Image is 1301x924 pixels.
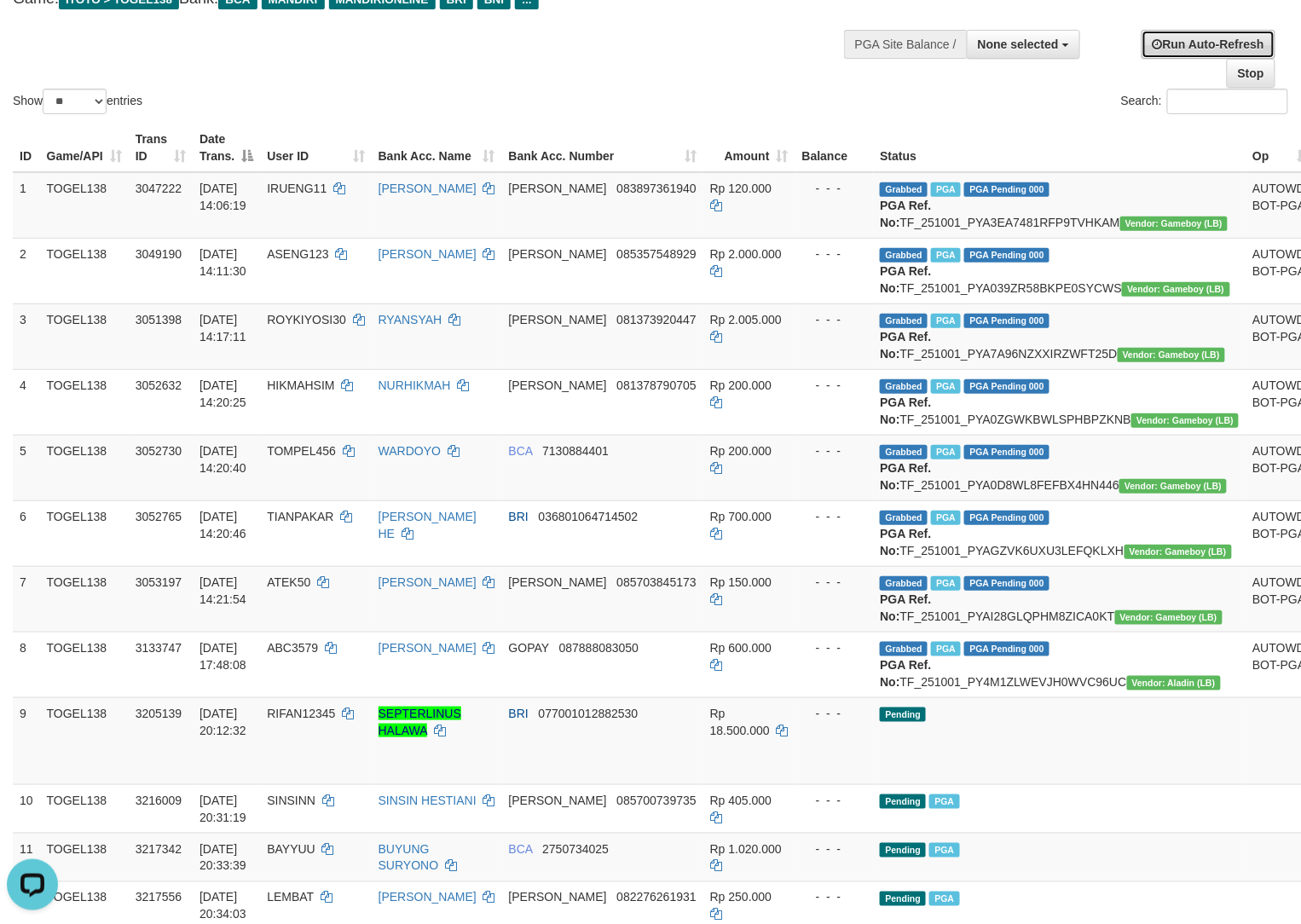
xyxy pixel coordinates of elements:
div: - - - [802,705,867,722]
td: TF_251001_PYA039ZR58BKPE0SYCWS [873,238,1246,303]
div: PGA Site Balance / [844,30,967,59]
span: Copy 083897361940 to clipboard [616,182,696,195]
td: TOGEL138 [40,500,129,566]
span: PGA Pending [964,576,1049,591]
span: BRI [509,707,529,720]
input: Search: [1167,89,1288,114]
button: Open LiveChat chat widget [7,7,58,58]
span: Marked by bmocs [931,182,961,197]
td: TF_251001_PYA3EA7481RFP9TVHKAM [873,172,1246,239]
a: RYANSYAH [379,313,442,326]
span: PGA Pending [964,511,1049,525]
div: - - - [802,639,867,656]
b: PGA Ref. No: [880,527,931,557]
span: [DATE] 14:21:54 [199,575,246,606]
span: Grabbed [880,511,928,525]
span: [DATE] 14:17:11 [199,313,246,344]
span: Rp 2.000.000 [710,247,782,261]
span: Vendor URL: https://dashboard.q2checkout.com/secure [1125,545,1232,559]
span: Copy 081378790705 to clipboard [616,378,696,392]
span: [PERSON_NAME] [509,891,607,904]
span: Vendor URL: https://dashboard.q2checkout.com/secure [1127,676,1221,690]
span: ROYKIYOSI30 [267,313,346,326]
span: Rp 250.000 [710,891,772,904]
span: PGA Pending [964,248,1049,263]
a: [PERSON_NAME] [379,247,477,261]
span: Rp 150.000 [710,575,772,589]
div: - - - [802,180,867,197]
td: TF_251001_PYAGZVK6UXU3LEFQKLXH [873,500,1246,566]
span: Marked by bmocs [931,576,961,591]
span: Pending [880,843,926,858]
span: 3217342 [136,842,182,856]
span: Marked by bmocs [931,379,961,394]
span: [DATE] 14:11:30 [199,247,246,278]
a: SEPTERLINUS HALAWA [379,707,461,737]
span: [PERSON_NAME] [509,313,607,326]
div: - - - [802,889,867,906]
td: TOGEL138 [40,833,129,881]
th: Status [873,124,1246,172]
span: 3049190 [136,247,182,261]
span: Marked by bmocs [931,445,961,459]
span: PGA [929,794,959,809]
span: Marked by bmocs [931,314,961,328]
td: 3 [13,303,40,369]
span: PGA [929,892,959,906]
span: [DATE] 14:20:46 [199,510,246,540]
div: - - - [802,377,867,394]
b: PGA Ref. No: [880,199,931,229]
th: Balance [795,124,874,172]
span: [PERSON_NAME] [509,575,607,589]
span: Pending [880,707,926,722]
a: SINSIN HESTIANI [379,794,477,807]
a: WARDOYO [379,444,441,458]
span: PGA Pending [964,642,1049,656]
span: RIFAN12345 [267,707,335,720]
span: Marked by bmocs [931,248,961,263]
span: BRI [509,510,529,523]
span: Copy 036801064714502 to clipboard [539,510,639,523]
div: - - - [802,508,867,525]
span: Rp 200.000 [710,444,772,458]
span: Rp 2.005.000 [710,313,782,326]
a: [PERSON_NAME] [379,641,477,655]
div: - - - [802,442,867,459]
label: Show entries [13,89,142,114]
span: [PERSON_NAME] [509,247,607,261]
b: PGA Ref. No: [880,264,931,295]
b: PGA Ref. No: [880,396,931,426]
span: Copy 077001012882530 to clipboard [539,707,639,720]
td: 10 [13,784,40,833]
span: Copy 085700739735 to clipboard [616,794,696,807]
span: Rp 18.500.000 [710,707,770,737]
td: 11 [13,833,40,881]
span: Grabbed [880,248,928,263]
th: ID [13,124,40,172]
span: Grabbed [880,445,928,459]
span: IRUENG11 [267,182,327,195]
span: 3053197 [136,575,182,589]
td: 9 [13,697,40,784]
span: [DATE] 14:20:25 [199,378,246,409]
th: Bank Acc. Name: activate to sort column ascending [372,124,502,172]
th: Bank Acc. Number: activate to sort column ascending [502,124,703,172]
span: 3051398 [136,313,182,326]
td: TOGEL138 [40,632,129,697]
b: PGA Ref. No: [880,330,931,361]
span: Grabbed [880,576,928,591]
td: TF_251001_PYAI28GLQPHM8ZICA0KT [873,566,1246,632]
span: 3205139 [136,707,182,720]
div: - - - [802,245,867,263]
span: PGA Pending [964,182,1049,197]
span: [DATE] 17:48:08 [199,641,246,672]
button: None selected [967,30,1080,59]
a: Run Auto-Refresh [1142,30,1275,59]
span: 3217556 [136,891,182,904]
th: Game/API: activate to sort column ascending [40,124,129,172]
td: TF_251001_PY4M1ZLWEVJH0WVC96UC [873,632,1246,697]
a: [PERSON_NAME] [379,182,477,195]
td: 8 [13,632,40,697]
span: Vendor URL: https://dashboard.q2checkout.com/secure [1120,217,1228,231]
span: PGA Pending [964,445,1049,459]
